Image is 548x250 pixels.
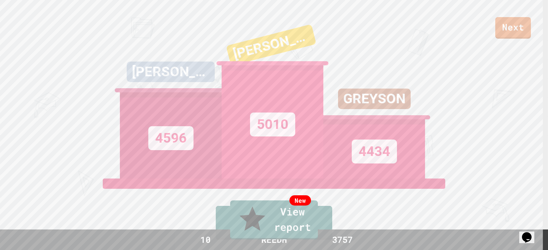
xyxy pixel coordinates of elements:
div: 4434 [352,140,397,163]
div: [PERSON_NAME] [127,62,215,82]
div: New [289,195,311,206]
div: [PERSON_NAME] [226,24,316,66]
iframe: chat widget [519,223,541,243]
a: Next [495,17,531,39]
a: View report [230,200,318,239]
div: 5010 [250,113,295,136]
div: 4596 [148,126,194,150]
div: GREYSON [338,89,411,109]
